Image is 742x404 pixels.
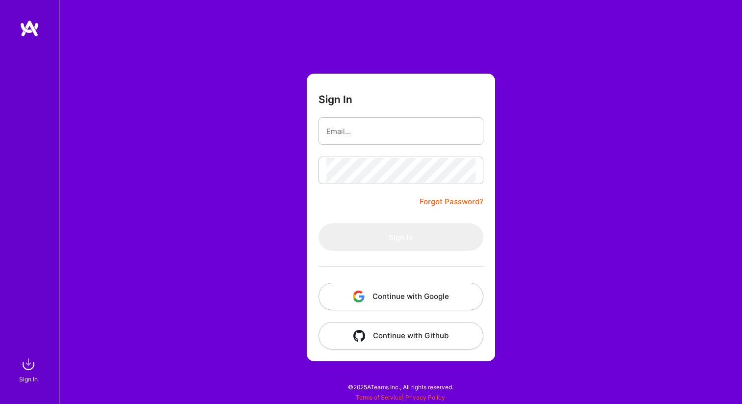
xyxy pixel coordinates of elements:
[59,375,742,399] div: © 2025 ATeams Inc., All rights reserved.
[318,223,483,251] button: Sign In
[420,196,483,208] a: Forgot Password?
[318,283,483,310] button: Continue with Google
[19,354,38,374] img: sign in
[353,330,365,342] img: icon
[405,394,445,401] a: Privacy Policy
[353,291,365,302] img: icon
[19,374,38,384] div: Sign In
[20,20,39,37] img: logo
[318,93,352,106] h3: Sign In
[326,119,476,144] input: Email...
[318,322,483,350] button: Continue with Github
[356,394,402,401] a: Terms of Service
[356,394,445,401] span: |
[21,354,38,384] a: sign inSign In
